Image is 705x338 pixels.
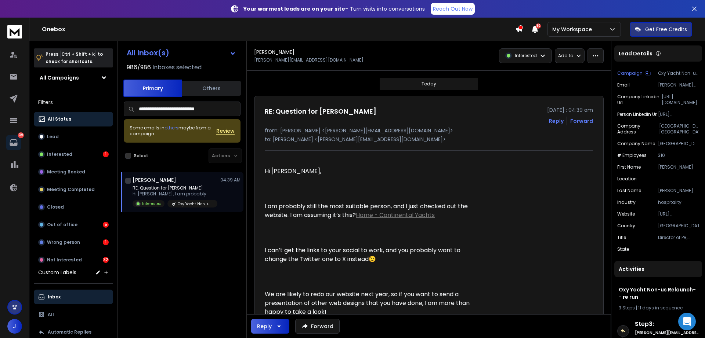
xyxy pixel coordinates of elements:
[265,246,462,263] span: I can’t get the links to your social to work, and you probably want to change the Twitter one to ...
[617,223,635,229] p: Country
[265,202,469,219] span: I am probably still the most suitable person, and I just checked out the website. I am assuming i...
[257,323,272,330] div: Reply
[103,257,109,263] div: 32
[34,147,113,162] button: Interested1
[356,211,435,219] a: Home - Continental Yachts
[614,261,702,277] div: Activities
[130,125,216,137] div: Some emails in maybe from a campaign
[47,151,72,157] p: Interested
[265,290,471,316] span: We are likely to redo our website next year, so if you want to send a presentation of other web d...
[34,112,113,126] button: All Status
[48,329,91,335] p: Automatic Replies
[617,70,643,76] p: Campaign
[645,26,687,33] p: Get Free Credits
[617,211,635,217] p: website
[422,81,436,87] p: Today
[152,63,202,72] h3: Inboxes selected
[254,48,294,56] h1: [PERSON_NAME]
[635,320,699,328] h6: Step 3 :
[658,164,699,170] p: [PERSON_NAME]
[630,22,692,37] button: Get Free Credits
[570,117,593,125] div: Forward
[617,82,630,88] p: Email
[142,201,162,206] p: Interested
[220,177,241,183] p: 04:39 AM
[617,164,641,170] p: First Name
[182,80,241,96] button: Others
[617,70,651,76] button: Campaign
[47,222,77,228] p: Out of office
[658,70,699,76] p: Oxy Yacht Non-us Relaunch-- re run
[34,307,113,322] button: All
[658,211,699,217] p: [URL][DOMAIN_NAME]
[617,235,626,240] p: title
[617,176,637,182] p: location
[34,235,113,250] button: Wrong person1
[536,23,541,29] span: 50
[431,3,475,15] a: Reach Out Now
[617,123,659,135] p: Company Address
[38,269,76,276] h3: Custom Labels
[549,117,564,125] button: Reply
[46,51,103,65] p: Press to check for shortcuts.
[47,187,95,192] p: Meeting Completed
[7,25,22,38] img: logo
[48,116,71,122] p: All Status
[265,106,376,117] h1: RE: Question for [PERSON_NAME]
[678,313,696,330] div: Open Intercom Messenger
[558,53,573,59] p: Add to
[617,94,662,106] p: Company Linkedin Url
[658,223,699,229] p: [GEOGRAPHIC_DATA]
[34,165,113,179] button: Meeting Booked
[164,125,178,131] span: others
[34,70,113,85] button: All Campaigns
[658,153,699,158] p: 310
[617,153,647,158] p: # Employees
[265,167,321,175] span: Hi [PERSON_NAME],
[133,191,217,197] p: Hi [PERSON_NAME], I am probably
[34,253,113,267] button: Not Interested32
[103,239,109,245] div: 1
[103,222,109,228] div: 5
[127,63,151,72] span: 986 / 986
[638,305,683,311] span: 11 days in sequence
[619,286,698,301] h1: Oxy Yacht Non-us Relaunch-- re run
[659,123,699,135] p: [GEOGRAPHIC_DATA], [GEOGRAPHIC_DATA]
[658,199,699,205] p: hospitality
[243,5,425,12] p: – Turn visits into conversations
[7,319,22,334] button: J
[658,188,699,194] p: [PERSON_NAME]
[254,57,364,63] p: [PERSON_NAME][EMAIL_ADDRESS][DOMAIN_NAME]
[134,153,148,159] label: Select
[251,319,289,334] button: Reply
[34,290,113,304] button: Inbox
[617,188,641,194] p: Last Name
[635,330,699,335] h6: [PERSON_NAME][EMAIL_ADDRESS][DOMAIN_NAME]
[295,319,340,334] button: Forward
[34,129,113,144] button: Lead
[216,127,235,135] button: Review
[617,111,658,117] p: Person Linkedin Url
[18,132,24,138] p: 39
[121,45,242,60] button: All Inbox(s)
[617,199,636,205] p: industry
[619,305,698,311] div: |
[34,200,113,214] button: Closed
[47,239,80,245] p: Wrong person
[60,50,96,58] span: Ctrl + Shift + k
[133,176,176,184] h1: [PERSON_NAME]
[34,182,113,197] button: Meeting Completed
[617,141,655,147] p: Company Name
[265,127,593,134] p: from: [PERSON_NAME] <[PERSON_NAME][EMAIL_ADDRESS][DOMAIN_NAME]>
[617,246,629,252] p: State
[47,134,59,140] p: Lead
[658,141,699,147] p: [GEOGRAPHIC_DATA], [GEOGRAPHIC_DATA]
[369,256,376,262] span: 😉
[6,135,21,150] a: 39
[40,74,79,81] h1: All Campaigns
[552,26,595,33] p: My Workspace
[47,169,85,175] p: Meeting Booked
